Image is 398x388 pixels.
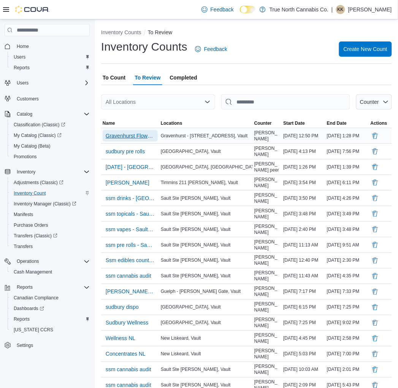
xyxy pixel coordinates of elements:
button: Delete [371,225,380,234]
span: My Catalog (Classic) [11,131,90,140]
span: My Catalog (Beta) [11,142,90,151]
span: Dashboards [11,304,90,313]
button: Delete [371,365,380,374]
a: Classification (Classic) [8,119,93,130]
span: Transfers [11,242,90,251]
a: Settings [14,341,36,350]
div: [DATE] 9:51 AM [325,240,369,250]
button: Manifests [8,209,93,220]
span: Adjustments (Classic) [14,180,63,186]
span: Purchase Orders [11,221,90,230]
span: Transfers (Classic) [11,231,90,240]
button: Counter [253,119,282,128]
div: [DATE] 5:03 PM [282,350,326,359]
div: [DATE] 7:00 PM [325,350,369,359]
div: [DATE] 11:43 AM [282,272,326,281]
div: [DATE] 2:58 PM [325,334,369,343]
button: Counter [356,94,392,110]
span: Settings [14,341,90,350]
a: Inventory Manager (Classic) [8,199,93,209]
span: Purchase Orders [14,222,48,228]
span: [PERSON_NAME] [254,301,281,313]
div: [DATE] 12:50 PM [282,131,326,140]
a: [US_STATE] CCRS [11,326,56,335]
span: Ssm edibles count - Sault Ste [PERSON_NAME] [106,257,155,264]
button: Catalog [14,110,35,119]
span: Inventory [17,169,35,175]
span: [PERSON_NAME] [254,332,281,345]
a: Canadian Compliance [11,294,62,303]
div: [DATE] 3:50 PM [282,194,326,203]
button: Delete [371,272,380,281]
span: To Count [103,70,125,85]
div: [DATE] 7:56 PM [325,147,369,156]
span: [DATE] - [GEOGRAPHIC_DATA] [106,163,155,171]
span: Reports [11,315,90,324]
span: Washington CCRS [11,326,90,335]
a: Reports [11,63,33,72]
span: Users [14,54,25,60]
div: Sault Ste [PERSON_NAME], Vault [159,194,253,203]
button: ssm vapes - Sault Ste [PERSON_NAME] [103,224,158,235]
span: [PERSON_NAME] [106,179,149,186]
span: Name [103,120,115,126]
a: Promotions [11,152,40,161]
span: Promotions [14,154,37,160]
a: My Catalog (Classic) [11,131,65,140]
button: Delete [371,240,380,250]
div: [DATE] 1:39 PM [325,162,369,172]
button: Operations [2,256,93,267]
div: [DATE] 3:54 PM [282,178,326,187]
span: Users [17,80,29,86]
div: [DATE] 7:25 PM [282,318,326,328]
a: Purchase Orders [11,221,51,230]
span: [PERSON_NAME] [254,254,281,267]
span: Gravenhurst Flower - Gravenhurst - [STREET_ADDRESS] [106,132,155,140]
a: My Catalog (Beta) [11,142,54,151]
div: [DATE] 7:17 PM [282,287,326,296]
button: Inventory [2,167,93,177]
button: Wellness NL [103,333,138,344]
div: [DATE] 3:49 PM [325,209,369,218]
div: [GEOGRAPHIC_DATA], Vault [159,318,253,328]
button: Cash Management [8,267,93,278]
span: Inventory Count [11,189,90,198]
span: Inventory Count [14,190,46,196]
button: Ssm edibles count - Sault Ste [PERSON_NAME] [103,255,158,266]
div: Sault Ste [PERSON_NAME], Vault [159,240,253,250]
div: Gravenhurst - [STREET_ADDRESS], Vault [159,131,253,140]
span: Transfers [14,243,33,250]
div: [DATE] 2:40 PM [282,225,326,234]
span: [PERSON_NAME] [254,223,281,235]
button: Transfers [8,241,93,252]
div: [DATE] 4:13 PM [282,147,326,156]
span: KK [338,5,344,14]
div: [DATE] 3:48 PM [282,209,326,218]
button: Locations [159,119,253,128]
button: Concentrates NL [103,348,149,360]
span: [PERSON_NAME] [254,130,281,142]
a: Classification (Classic) [11,120,68,129]
button: ssm cannabis audit [103,270,154,282]
div: [DATE] 9:02 PM [325,318,369,328]
span: Reports [17,285,33,291]
span: Cash Management [11,268,90,277]
a: Transfers (Classic) [8,231,93,241]
span: My Catalog (Classic) [14,132,62,138]
button: Sudbury Wellness [103,317,152,329]
span: Operations [14,257,90,266]
span: Concentrates NL [106,350,146,358]
span: Create New Count [344,45,387,53]
div: [DATE] 7:33 PM [325,287,369,296]
span: Reports [14,316,30,323]
button: Delete [371,350,380,359]
span: Counter [254,120,272,126]
span: ssm cannabis audit [106,272,151,280]
div: [DATE] 10:03 AM [282,365,326,374]
span: Inventory Manager (Classic) [14,201,76,207]
div: Sault Ste [PERSON_NAME], Vault [159,225,253,234]
button: Inventory Count [8,188,93,199]
a: Customers [14,94,42,103]
button: Reports [8,62,93,73]
button: To Review [148,29,173,35]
